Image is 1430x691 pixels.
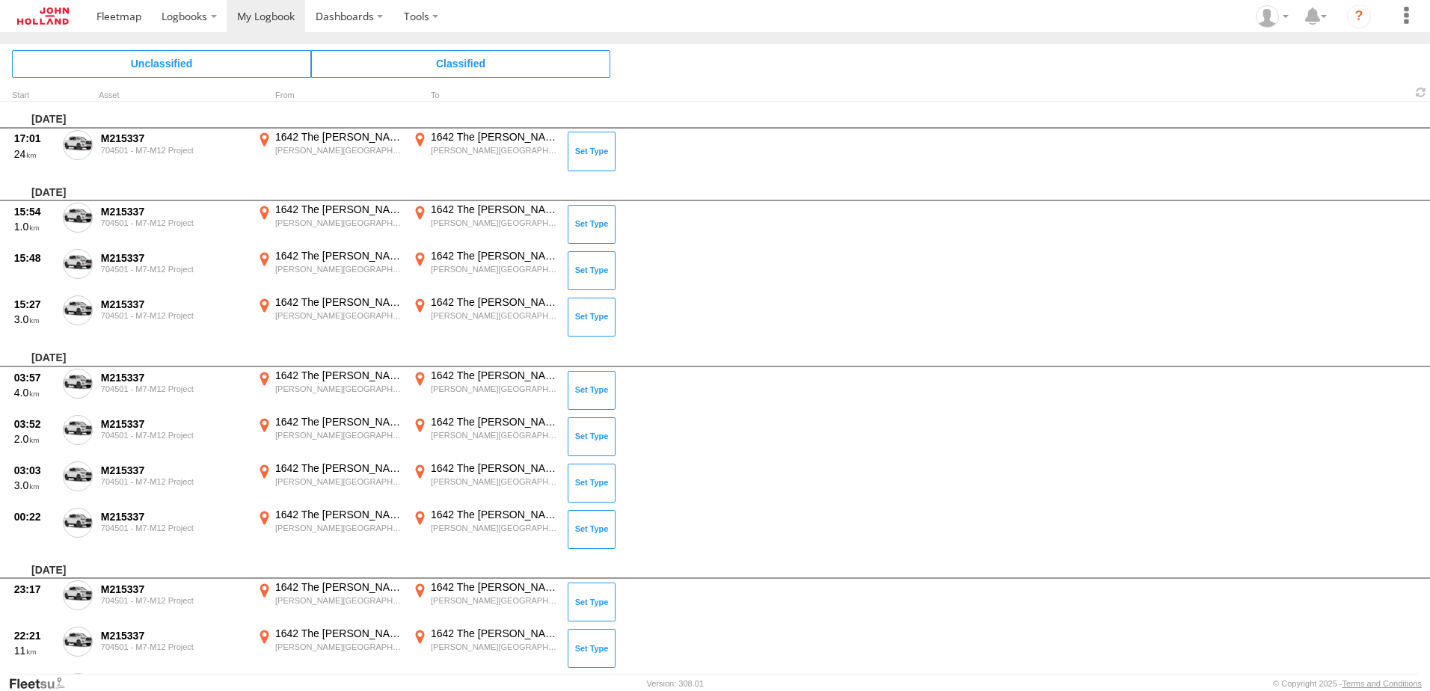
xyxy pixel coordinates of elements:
[254,580,404,624] label: Click to View Event Location
[275,130,402,144] div: 1642 The [PERSON_NAME] Dr
[101,477,246,486] div: 704501 - M7-M12 Project
[101,464,246,477] div: M215337
[275,461,402,475] div: 1642 The [PERSON_NAME] Dr
[431,508,557,521] div: 1642 The [PERSON_NAME] Dr
[1273,679,1422,688] div: © Copyright 2025 -
[101,510,246,523] div: M215337
[14,132,55,145] div: 17:01
[431,249,557,262] div: 1642 The [PERSON_NAME] Dr
[254,130,404,173] label: Click to View Event Location
[99,92,248,99] div: Asset
[431,264,557,274] div: [PERSON_NAME][GEOGRAPHIC_DATA],[GEOGRAPHIC_DATA]
[254,461,404,505] label: Click to View Event Location
[275,415,402,429] div: 1642 The [PERSON_NAME] Dr
[410,369,559,412] label: Click to View Event Location
[275,580,402,594] div: 1642 The [PERSON_NAME] Dr
[431,627,557,640] div: 1642 The [PERSON_NAME] Dr
[101,431,246,440] div: 704501 - M7-M12 Project
[101,265,246,274] div: 704501 - M7-M12 Project
[568,583,616,621] button: Click to Set
[12,50,311,77] span: Click to view Unclassified Trips
[568,251,616,290] button: Click to Set
[568,298,616,337] button: Click to Set
[14,583,55,596] div: 23:17
[431,595,557,606] div: [PERSON_NAME][GEOGRAPHIC_DATA],[GEOGRAPHIC_DATA]
[568,417,616,456] button: Click to Set
[410,627,559,670] label: Click to View Event Location
[14,432,55,446] div: 2.0
[431,203,557,216] div: 1642 The [PERSON_NAME] Dr
[568,132,616,171] button: Click to Set
[101,371,246,384] div: M215337
[14,313,55,326] div: 3.0
[275,523,402,533] div: [PERSON_NAME][GEOGRAPHIC_DATA],[GEOGRAPHIC_DATA]
[568,205,616,244] button: Click to Set
[275,595,402,606] div: [PERSON_NAME][GEOGRAPHIC_DATA],[GEOGRAPHIC_DATA]
[275,203,402,216] div: 1642 The [PERSON_NAME] Dr
[410,130,559,173] label: Click to View Event Location
[275,145,402,156] div: [PERSON_NAME][GEOGRAPHIC_DATA],[GEOGRAPHIC_DATA]
[311,50,610,77] span: Click to view Classified Trips
[1342,679,1422,688] a: Terms and Conditions
[14,629,55,642] div: 22:21
[14,510,55,523] div: 00:22
[275,508,402,521] div: 1642 The [PERSON_NAME] Dr
[568,371,616,410] button: Click to Set
[254,92,404,99] div: From
[275,642,402,652] div: [PERSON_NAME][GEOGRAPHIC_DATA],[GEOGRAPHIC_DATA]
[254,627,404,670] label: Click to View Event Location
[410,203,559,246] label: Click to View Event Location
[101,146,246,155] div: 704501 - M7-M12 Project
[254,415,404,458] label: Click to View Event Location
[275,264,402,274] div: [PERSON_NAME][GEOGRAPHIC_DATA],[GEOGRAPHIC_DATA]
[431,580,557,594] div: 1642 The [PERSON_NAME] Dr
[101,642,246,651] div: 704501 - M7-M12 Project
[431,369,557,382] div: 1642 The [PERSON_NAME] Dr
[14,644,55,657] div: 11
[12,92,57,99] div: Click to Sort
[410,508,559,551] label: Click to View Event Location
[101,132,246,145] div: M215337
[14,147,55,161] div: 24
[275,218,402,228] div: [PERSON_NAME][GEOGRAPHIC_DATA],[GEOGRAPHIC_DATA]
[568,510,616,549] button: Click to Set
[14,464,55,477] div: 03:03
[101,523,246,532] div: 704501 - M7-M12 Project
[1412,85,1430,99] span: Refresh
[568,464,616,503] button: Click to Set
[410,415,559,458] label: Click to View Event Location
[14,205,55,218] div: 15:54
[254,203,404,246] label: Click to View Event Location
[431,476,557,487] div: [PERSON_NAME][GEOGRAPHIC_DATA],[GEOGRAPHIC_DATA]
[431,295,557,309] div: 1642 The [PERSON_NAME] Dr
[101,311,246,320] div: 704501 - M7-M12 Project
[431,310,557,321] div: [PERSON_NAME][GEOGRAPHIC_DATA],[GEOGRAPHIC_DATA]
[14,251,55,265] div: 15:48
[410,295,559,339] label: Click to View Event Location
[14,298,55,311] div: 15:27
[431,384,557,394] div: [PERSON_NAME][GEOGRAPHIC_DATA],[GEOGRAPHIC_DATA]
[275,310,402,321] div: [PERSON_NAME][GEOGRAPHIC_DATA],[GEOGRAPHIC_DATA]
[101,629,246,642] div: M215337
[431,430,557,440] div: [PERSON_NAME][GEOGRAPHIC_DATA],[GEOGRAPHIC_DATA]
[101,251,246,265] div: M215337
[410,580,559,624] label: Click to View Event Location
[275,249,402,262] div: 1642 The [PERSON_NAME] Dr
[431,415,557,429] div: 1642 The [PERSON_NAME] Dr
[14,417,55,431] div: 03:52
[275,476,402,487] div: [PERSON_NAME][GEOGRAPHIC_DATA],[GEOGRAPHIC_DATA]
[431,145,557,156] div: [PERSON_NAME][GEOGRAPHIC_DATA],[GEOGRAPHIC_DATA]
[101,218,246,227] div: 704501 - M7-M12 Project
[14,371,55,384] div: 03:57
[8,676,77,691] a: Visit our Website
[410,461,559,505] label: Click to View Event Location
[101,298,246,311] div: M215337
[254,508,404,551] label: Click to View Event Location
[275,384,402,394] div: [PERSON_NAME][GEOGRAPHIC_DATA],[GEOGRAPHIC_DATA]
[431,523,557,533] div: [PERSON_NAME][GEOGRAPHIC_DATA],[GEOGRAPHIC_DATA]
[1347,4,1371,28] i: ?
[101,384,246,393] div: 704501 - M7-M12 Project
[254,249,404,292] label: Click to View Event Location
[410,92,559,99] div: To
[410,249,559,292] label: Click to View Event Location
